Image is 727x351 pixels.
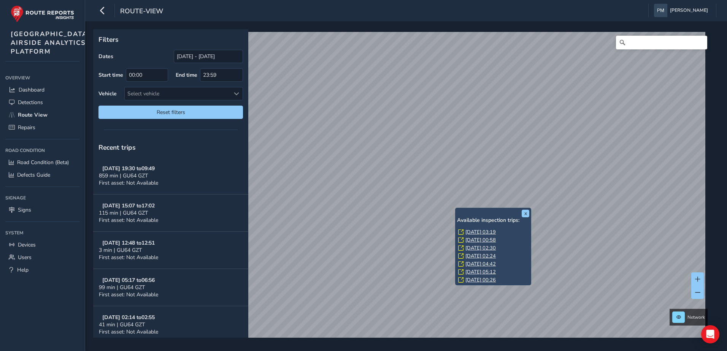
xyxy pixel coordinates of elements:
[98,106,243,119] button: Reset filters
[465,261,496,267] a: [DATE] 04:42
[17,266,29,274] span: Help
[99,217,158,224] span: First asset: Not Available
[102,239,155,247] strong: [DATE] 12:48 to 12:51
[99,321,145,328] span: 41 min | GU64 GZT
[670,4,708,17] span: [PERSON_NAME]
[687,314,705,320] span: Network
[5,169,79,181] a: Defects Guide
[5,96,79,109] a: Detections
[102,277,155,284] strong: [DATE] 05:17 to 06:56
[96,32,705,346] canvas: Map
[176,71,197,79] label: End time
[5,239,79,251] a: Devices
[93,157,248,194] button: [DATE] 19:30 to09:49859 min | GU64 GZTFirst asset: Not Available
[18,254,32,261] span: Users
[19,86,44,93] span: Dashboard
[5,72,79,84] div: Overview
[99,209,148,217] span: 115 min | GU64 GZT
[98,35,243,44] p: Filters
[11,5,74,22] img: rr logo
[18,99,43,106] span: Detections
[465,245,496,251] a: [DATE] 02:30
[17,159,69,166] span: Road Condition (Beta)
[99,254,158,261] span: First asset: Not Available
[5,251,79,264] a: Users
[98,90,117,97] label: Vehicle
[5,204,79,216] a: Signs
[5,84,79,96] a: Dashboard
[98,53,113,60] label: Dates
[99,179,158,187] span: First asset: Not Available
[120,6,163,17] span: route-view
[99,284,145,291] span: 99 min | GU64 GZT
[457,217,529,224] h6: Available inspection trips:
[5,264,79,276] a: Help
[5,156,79,169] a: Road Condition (Beta)
[18,124,35,131] span: Repairs
[654,4,711,17] button: [PERSON_NAME]
[616,36,707,49] input: Search
[5,145,79,156] div: Road Condition
[99,247,142,254] span: 3 min | GU64 GZT
[98,71,123,79] label: Start time
[98,143,136,152] span: Recent trips
[5,227,79,239] div: System
[654,4,667,17] img: diamond-layout
[102,314,155,321] strong: [DATE] 02:14 to 02:55
[465,277,496,283] a: [DATE] 00:26
[5,192,79,204] div: Signage
[18,111,48,119] span: Route View
[125,87,230,100] div: Select vehicle
[93,269,248,306] button: [DATE] 05:17 to06:5699 min | GU64 GZTFirst asset: Not Available
[11,30,90,56] span: [GEOGRAPHIC_DATA] AIRSIDE ANALYTICS PLATFORM
[465,237,496,243] a: [DATE] 00:58
[465,269,496,275] a: [DATE] 05:12
[522,210,529,217] button: x
[102,165,155,172] strong: [DATE] 19:30 to 09:49
[18,206,31,213] span: Signs
[701,325,719,343] div: Open Intercom Messenger
[465,253,496,259] a: [DATE] 02:24
[93,306,248,343] button: [DATE] 02:14 to02:5541 min | GU64 GZTFirst asset: Not Available
[99,328,158,335] span: First asset: Not Available
[99,291,158,298] span: First asset: Not Available
[18,241,36,248] span: Devices
[104,109,237,116] span: Reset filters
[99,172,148,179] span: 859 min | GU64 GZT
[17,171,50,179] span: Defects Guide
[5,109,79,121] a: Route View
[5,121,79,134] a: Repairs
[102,202,155,209] strong: [DATE] 15:07 to 17:02
[465,229,496,236] a: [DATE] 03:19
[93,232,248,269] button: [DATE] 12:48 to12:513 min | GU64 GZTFirst asset: Not Available
[93,194,248,232] button: [DATE] 15:07 to17:02115 min | GU64 GZTFirst asset: Not Available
